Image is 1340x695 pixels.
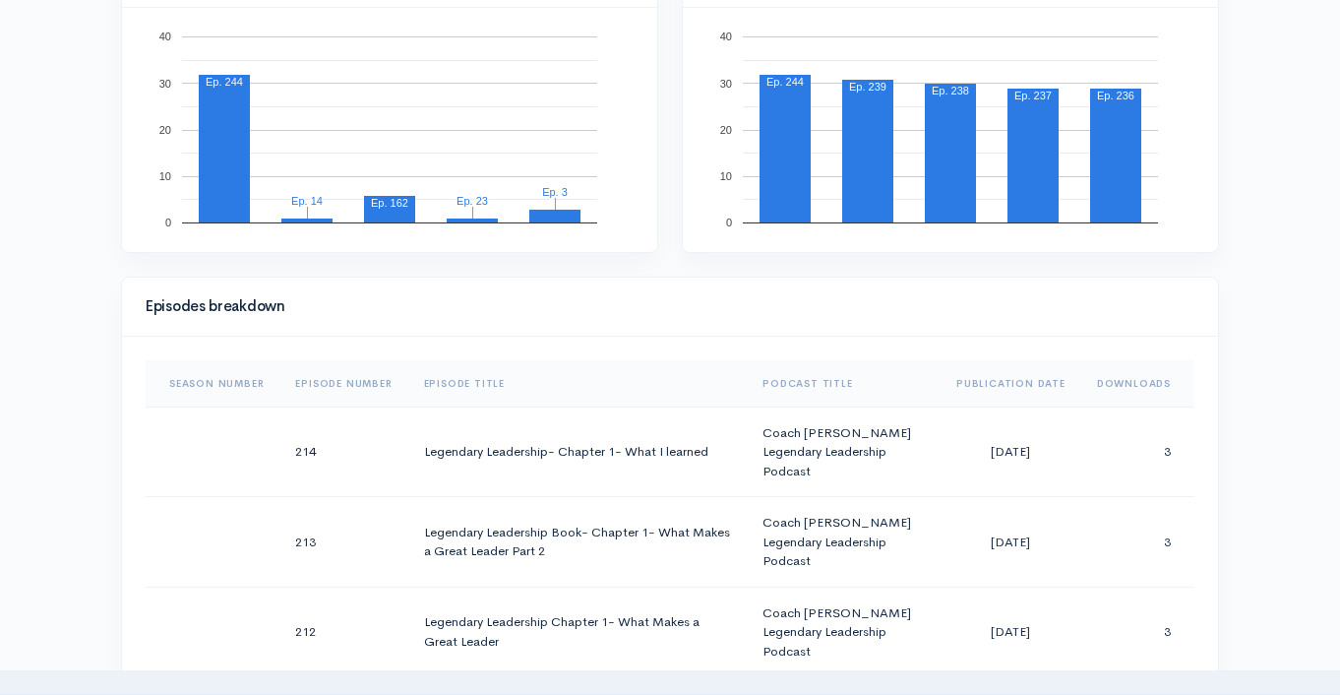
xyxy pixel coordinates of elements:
[1081,497,1194,588] td: 3
[408,360,748,408] th: Sort column
[747,407,941,497] td: Coach [PERSON_NAME] Legendary Leadership Podcast
[159,124,171,136] text: 20
[720,124,732,136] text: 20
[849,81,886,93] text: Ep. 239
[1081,407,1194,497] td: 3
[1081,360,1194,408] th: Sort column
[146,360,279,408] th: Sort column
[206,76,243,88] text: Ep. 244
[159,31,171,42] text: 40
[1097,90,1134,101] text: Ep. 236
[408,407,748,497] td: Legendary Leadership- Chapter 1- What I learned
[1081,587,1194,677] td: 3
[279,407,407,497] td: 214
[747,587,941,677] td: Coach [PERSON_NAME] Legendary Leadership Podcast
[291,195,323,207] text: Ep. 14
[766,76,804,88] text: Ep. 244
[941,497,1081,588] td: [DATE]
[408,497,748,588] td: Legendary Leadership Book- Chapter 1- What Makes a Great Leader Part 2
[146,298,1183,315] h4: Episodes breakdown
[720,31,732,42] text: 40
[720,170,732,182] text: 10
[542,186,568,198] text: Ep. 3
[747,360,941,408] th: Sort column
[159,170,171,182] text: 10
[1014,90,1052,101] text: Ep. 237
[457,195,488,207] text: Ep. 23
[706,32,1194,228] svg: A chart.
[146,32,634,228] svg: A chart.
[165,217,171,228] text: 0
[726,217,732,228] text: 0
[720,77,732,89] text: 30
[941,360,1081,408] th: Sort column
[408,587,748,677] td: Legendary Leadership Chapter 1- What Makes a Great Leader
[279,497,407,588] td: 213
[941,407,1081,497] td: [DATE]
[747,497,941,588] td: Coach [PERSON_NAME] Legendary Leadership Podcast
[279,587,407,677] td: 212
[159,77,171,89] text: 30
[932,85,969,96] text: Ep. 238
[279,360,407,408] th: Sort column
[371,197,408,209] text: Ep. 162
[941,587,1081,677] td: [DATE]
